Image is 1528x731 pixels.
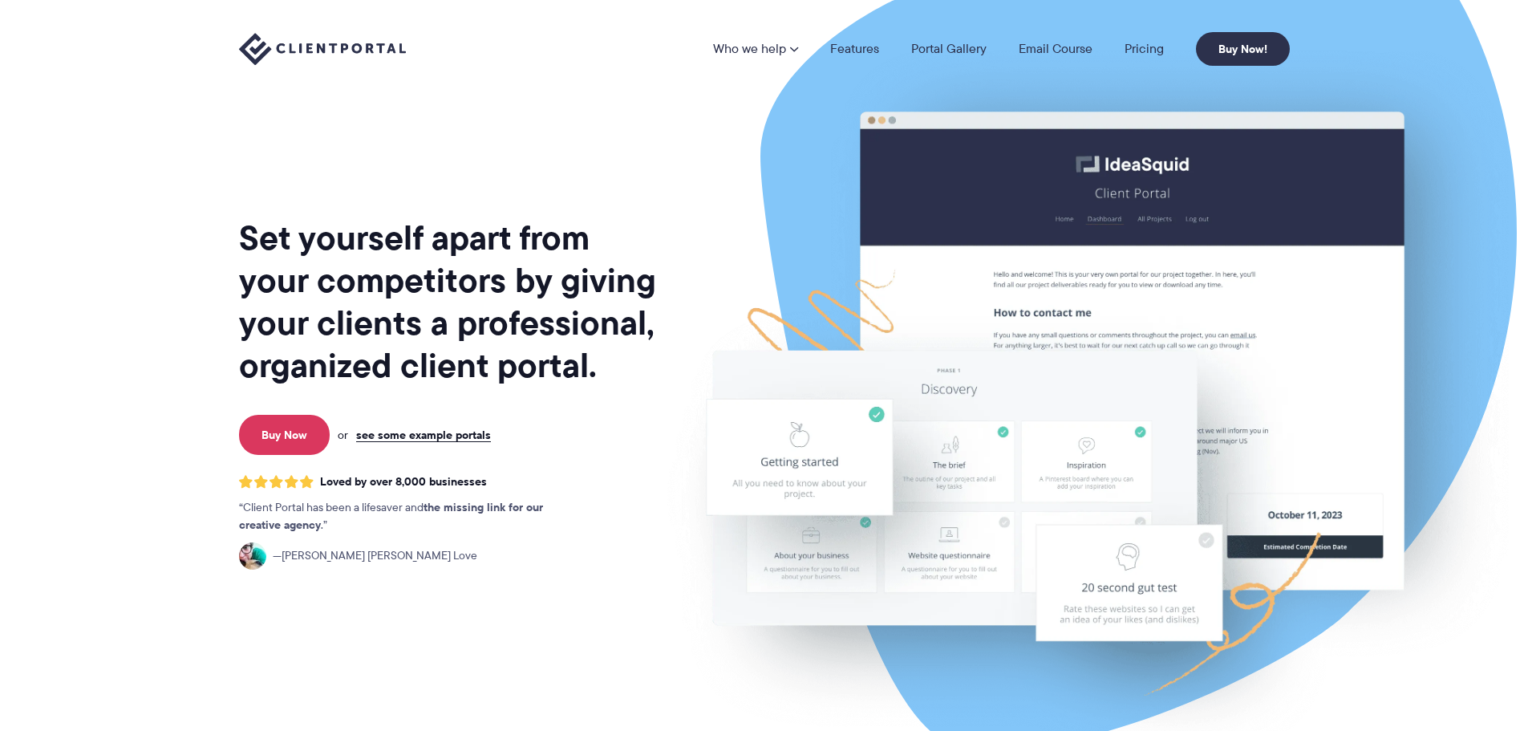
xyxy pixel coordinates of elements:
p: Client Portal has been a lifesaver and . [239,499,576,534]
span: [PERSON_NAME] [PERSON_NAME] Love [273,547,477,565]
h1: Set yourself apart from your competitors by giving your clients a professional, organized client ... [239,217,659,387]
a: Buy Now! [1196,32,1290,66]
a: see some example portals [356,428,491,442]
a: Features [830,43,879,55]
a: Pricing [1125,43,1164,55]
span: Loved by over 8,000 businesses [320,475,487,489]
a: Who we help [713,43,798,55]
a: Portal Gallery [911,43,987,55]
strong: the missing link for our creative agency [239,498,543,534]
a: Buy Now [239,415,330,455]
span: or [338,428,348,442]
a: Email Course [1019,43,1092,55]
